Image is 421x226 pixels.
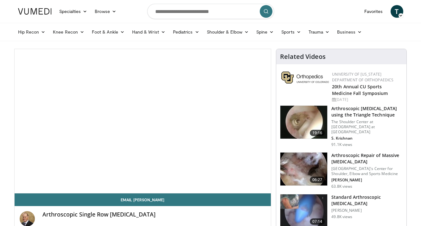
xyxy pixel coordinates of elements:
img: 281021_0002_1.png.150x105_q85_crop-smart_upscale.jpg [280,153,327,185]
a: 20th Annual CU Sports Medicine Fall Symposium [332,84,388,96]
a: Knee Recon [49,26,88,38]
a: Business [333,26,366,38]
h4: Arthroscopic Single Row [MEDICAL_DATA] [42,211,266,218]
p: [PERSON_NAME] [331,178,403,183]
a: Foot & Ankle [88,26,128,38]
a: Shoulder & Elbow [203,26,252,38]
a: Spine [252,26,277,38]
span: 07:14 [310,218,325,225]
h4: Related Videos [280,53,326,60]
span: 06:27 [310,177,325,183]
p: 63.8K views [331,184,352,189]
a: 19:16 Arthroscopic [MEDICAL_DATA] using the Triangle Technique The Shoulder Center at [GEOGRAPHIC... [280,105,403,147]
img: krish_3.png.150x105_q85_crop-smart_upscale.jpg [280,106,327,139]
p: The Shoulder Center at [GEOGRAPHIC_DATA] at [GEOGRAPHIC_DATA] [331,119,403,135]
a: Favorites [360,5,387,18]
a: Sports [277,26,305,38]
span: 19:16 [310,130,325,136]
video-js: Video Player [15,49,271,193]
a: Trauma [305,26,334,38]
p: 49.8K views [331,214,352,219]
h3: Arthroscopic Repair of Massive [MEDICAL_DATA] [331,152,403,165]
img: VuMedi Logo [18,8,52,15]
p: S. Krishnan [331,136,403,141]
div: [DATE] [332,97,401,103]
a: Specialties [55,5,91,18]
h3: Arthroscopic [MEDICAL_DATA] using the Triangle Technique [331,105,403,118]
p: 91.1K views [331,142,352,147]
a: Pediatrics [169,26,203,38]
p: [GEOGRAPHIC_DATA]'s Center for Shoulder, Elbow and Sports Medicine [331,166,403,176]
a: Hand & Wrist [128,26,169,38]
a: 06:27 Arthroscopic Repair of Massive [MEDICAL_DATA] [GEOGRAPHIC_DATA]'s Center for Shoulder, Elbo... [280,152,403,189]
a: Email [PERSON_NAME] [15,193,271,206]
a: Hip Recon [14,26,49,38]
input: Search topics, interventions [147,4,274,19]
h3: Standard Arthroscopic [MEDICAL_DATA] [331,194,403,207]
a: Browse [91,5,120,18]
p: [PERSON_NAME] [331,208,403,213]
img: 355603a8-37da-49b6-856f-e00d7e9307d3.png.150x105_q85_autocrop_double_scale_upscale_version-0.2.png [281,72,329,84]
a: T [391,5,403,18]
a: University of [US_STATE] Department of Orthopaedics [332,72,393,83]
